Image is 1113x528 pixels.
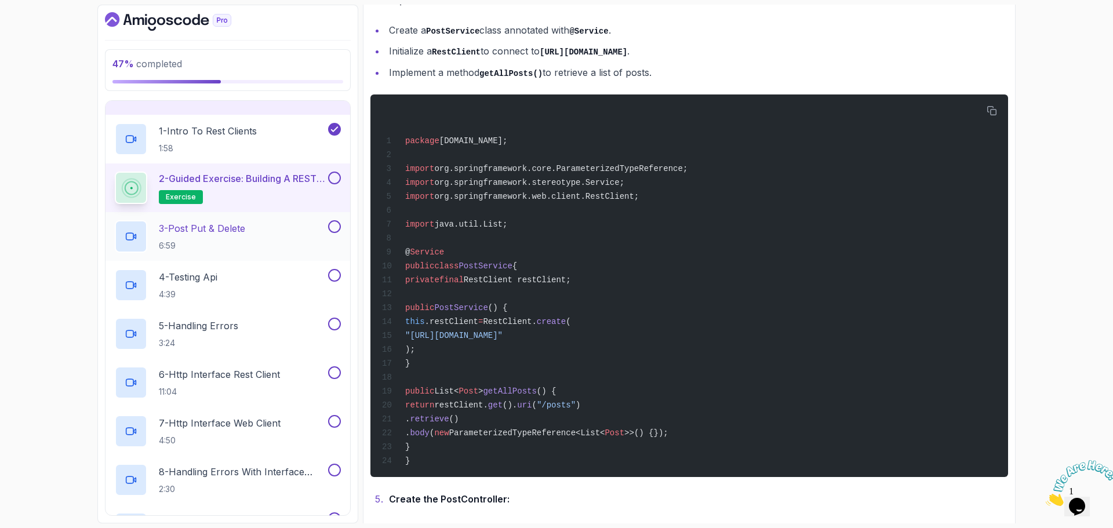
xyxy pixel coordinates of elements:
span: org.springframework.web.client.RestClient; [434,192,639,201]
code: PostService [426,27,479,36]
span: ); [405,345,415,354]
span: } [405,456,410,465]
code: RestClient [432,48,481,57]
li: Implement a method to retrieve a list of posts. [385,64,1008,81]
span: Service [410,247,444,257]
img: Chat attention grabber [5,5,77,50]
span: package [405,136,439,145]
code: @Service [569,27,608,36]
span: PostService [459,261,512,271]
p: 11:04 [159,386,280,398]
button: 3-Post Put & Delete6:59 [115,220,341,253]
span: ) [576,400,580,410]
span: ( [430,428,434,438]
span: List< [434,387,459,396]
p: 4 - Testing Api [159,270,217,284]
span: () { [537,387,556,396]
span: final [439,275,464,285]
li: Initialize a to connect to . [385,43,1008,60]
span: completed [112,58,182,70]
span: public [405,303,434,312]
p: 5 - Handling Errors [159,319,238,333]
span: Post [459,387,478,396]
p: 1 - Intro To Rest Clients [159,124,257,138]
span: get [488,400,503,410]
span: getAllPosts [483,387,536,396]
span: this [405,317,425,326]
span: } [405,359,410,368]
p: 8 - Handling Errors With Interface Web Client [159,465,326,479]
a: Dashboard [105,12,258,31]
button: 5-Handling Errors3:24 [115,318,341,350]
span: >>() {}); [624,428,668,438]
span: import [405,164,434,173]
span: new [434,428,449,438]
span: () { [488,303,508,312]
span: (). [503,400,517,410]
p: 3 - Post Put & Delete [159,221,245,235]
button: 4-Testing Api4:39 [115,269,341,301]
span: private [405,275,439,285]
span: import [405,220,434,229]
span: 1 [5,5,9,14]
span: restClient. [434,400,488,410]
p: 4:50 [159,435,281,446]
span: { [512,261,517,271]
li: Create a class annotated with . [385,22,1008,39]
span: uri [517,400,532,410]
button: 8-Handling Errors With Interface Web Client2:30 [115,464,341,496]
code: getAllPosts() [479,69,543,78]
span: @ [405,247,410,257]
span: "/posts" [537,400,576,410]
span: create [537,317,566,326]
span: public [405,261,434,271]
button: 1-Intro To Rest Clients1:58 [115,123,341,155]
span: import [405,192,434,201]
span: ParameterizedTypeReference<List< [449,428,605,438]
span: PostService [434,303,488,312]
span: Post [605,428,624,438]
span: () [449,414,459,424]
p: 6:59 [159,240,245,252]
span: "[URL][DOMAIN_NAME]" [405,331,503,340]
span: retrieve [410,414,449,424]
p: 7 - Http Interface Web Client [159,416,281,430]
span: RestClient. [483,317,536,326]
p: 2 - Guided Exercise: Building a REST Client [159,172,326,185]
span: org.springframework.core.ParameterizedTypeReference; [434,164,688,173]
p: 1:58 [159,143,257,154]
span: = [478,317,483,326]
span: ( [532,400,536,410]
button: 7-Http Interface Web Client4:50 [115,415,341,447]
p: 6 - Http Interface Rest Client [159,367,280,381]
p: 3:24 [159,337,238,349]
code: [URL][DOMAIN_NAME] [540,48,627,57]
span: return [405,400,434,410]
iframe: chat widget [1041,456,1113,511]
button: 2-Guided Exercise: Building a REST Clientexercise [115,172,341,204]
span: .restClient [425,317,478,326]
span: exercise [166,192,196,202]
span: java.util.List; [434,220,507,229]
span: RestClient restClient; [464,275,571,285]
span: class [434,261,459,271]
span: . [405,428,410,438]
p: 2:30 [159,483,326,495]
span: . [405,414,410,424]
span: } [405,442,410,451]
span: import [405,178,434,187]
span: [DOMAIN_NAME]; [439,136,508,145]
span: ( [566,317,570,326]
span: > [478,387,483,396]
p: 4:39 [159,289,217,300]
p: 9 - Using Web Client Directly [159,514,280,527]
strong: Create the PostController: [389,493,510,505]
span: org.springframework.stereotype.Service; [434,178,624,187]
span: body [410,428,430,438]
span: 47 % [112,58,134,70]
span: public [405,387,434,396]
button: 6-Http Interface Rest Client11:04 [115,366,341,399]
